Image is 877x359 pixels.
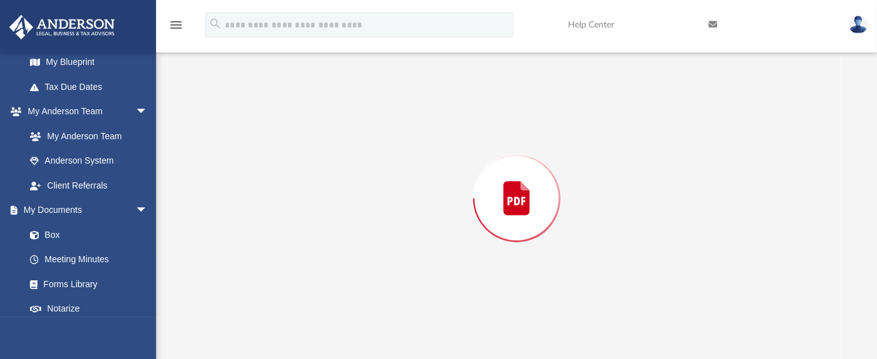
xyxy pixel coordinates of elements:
i: menu [169,17,184,32]
a: My Blueprint [17,50,160,75]
span: arrow_drop_down [135,198,160,224]
img: Anderson Advisors Platinum Portal [6,15,119,39]
a: Forms Library [17,272,154,297]
span: arrow_drop_down [135,99,160,125]
a: Notarize [17,297,160,322]
i: search [208,17,222,31]
a: Anderson System [17,149,160,174]
img: User Pic [849,16,868,34]
a: My Anderson Team [17,124,154,149]
a: Tax Due Dates [17,74,167,99]
a: My Documentsarrow_drop_down [9,198,160,223]
a: My Anderson Teamarrow_drop_down [9,99,160,124]
a: Meeting Minutes [17,247,160,272]
a: Client Referrals [17,173,160,198]
a: menu [169,24,184,32]
a: Box [17,222,154,247]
